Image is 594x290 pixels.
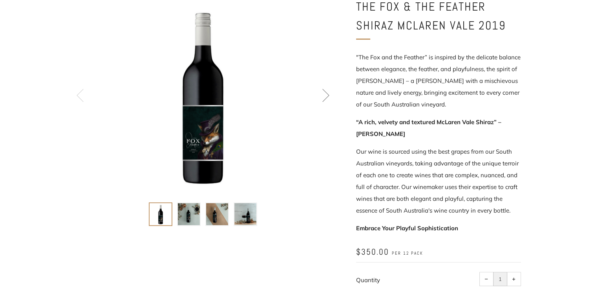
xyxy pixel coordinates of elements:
img: Load image into Gallery viewer, The Fox &amp; the Feather Shiraz McLaren Vale 2019 [234,203,256,225]
span: per 12 pack [392,250,423,256]
img: Load image into Gallery viewer, The Fox &amp; the Feather Shiraz McLaren Vale 2019 [150,203,172,225]
input: quantity [493,272,507,286]
img: Load image into Gallery viewer, The Fox &amp; the Feather Shiraz McLaren Vale 2019 [178,203,200,225]
label: Quantity [356,276,380,284]
span: − [484,277,488,281]
p: Our wine is sourced using the best grapes from our South Australian vineyards, taking advantage o... [356,146,521,217]
strong: Embrace Your Playful Sophistication [356,224,458,232]
img: Load image into Gallery viewer, The Fox &amp; the Feather Shiraz McLaren Vale 2019 [206,203,228,225]
button: Load image into Gallery viewer, The Fox &amp; the Feather Shiraz McLaren Vale 2019 [149,202,172,226]
span: + [512,277,515,281]
p: "The Fox and the Feather” is inspired by the delicate balance between elegance, the feather, and ... [356,51,521,110]
span: $350.00 [356,246,389,257]
strong: “A rich, velvety and textured McLaren Vale Shiraz” – [PERSON_NAME] [356,118,501,138]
